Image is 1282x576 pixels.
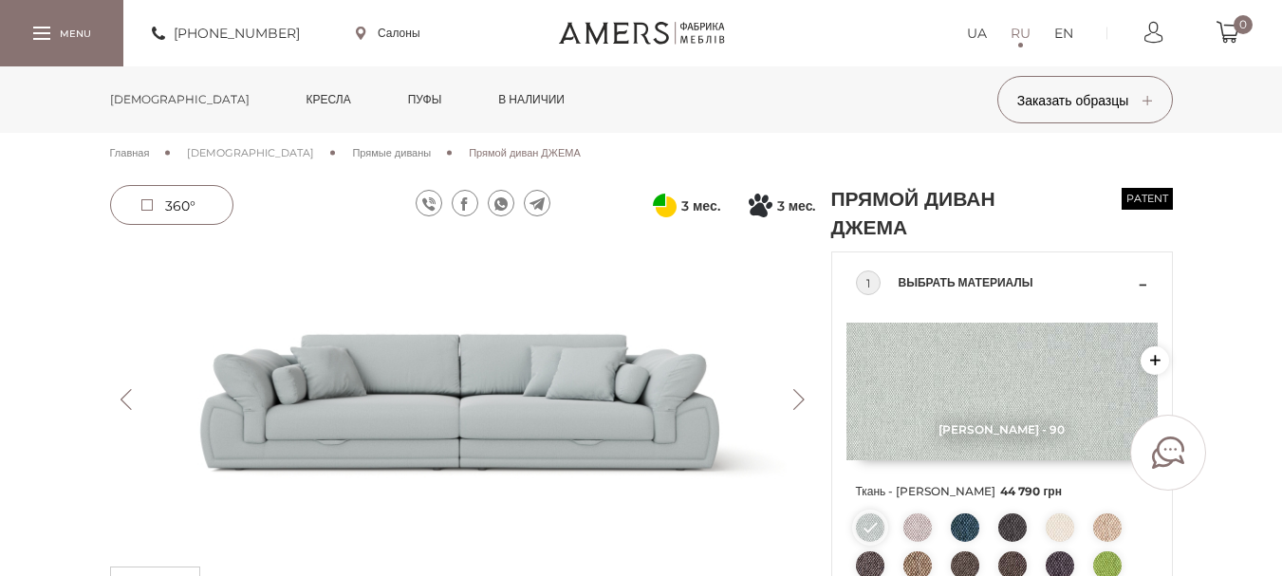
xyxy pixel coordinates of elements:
[846,323,1158,460] img: Etna - 90
[484,66,579,133] a: в наличии
[452,190,478,216] a: facebook
[488,190,514,216] a: whatsapp
[1122,188,1173,210] span: patent
[292,66,365,133] a: Кресла
[356,25,420,42] a: Салоны
[653,194,677,217] svg: Оплата частями от ПриватБанка
[967,22,987,45] a: UA
[187,144,314,161] a: [DEMOGRAPHIC_DATA]
[856,479,1148,504] span: Ткань - [PERSON_NAME]
[165,197,195,214] span: 360°
[110,185,233,225] a: 360°
[352,144,431,161] a: Прямые диваны
[783,389,816,410] button: Next
[997,76,1173,123] button: Заказать образцы
[416,190,442,216] a: viber
[681,195,720,217] span: 3 мес.
[187,146,314,159] span: [DEMOGRAPHIC_DATA]
[846,422,1158,437] span: [PERSON_NAME] - 90
[394,66,456,133] a: Пуфы
[856,270,881,295] div: 1
[96,66,264,133] a: [DEMOGRAPHIC_DATA]
[1234,15,1253,34] span: 0
[1011,22,1031,45] a: RU
[152,22,300,45] a: [PHONE_NUMBER]
[1000,484,1062,498] span: 44 790 грн
[352,146,431,159] span: Прямые диваны
[110,144,150,161] a: Главная
[110,389,143,410] button: Previous
[749,194,772,217] svg: Покупка частями от монобанк
[899,271,1134,294] span: Выбрать материалы
[831,185,1050,242] h1: Прямой диван ДЖЕМА
[1017,92,1153,109] span: Заказать образцы
[1054,22,1073,45] a: EN
[777,195,816,217] span: 3 мес.
[110,242,816,557] img: Прямой диван ДЖЕМА -0
[524,190,550,216] a: telegram
[110,146,150,159] span: Главная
